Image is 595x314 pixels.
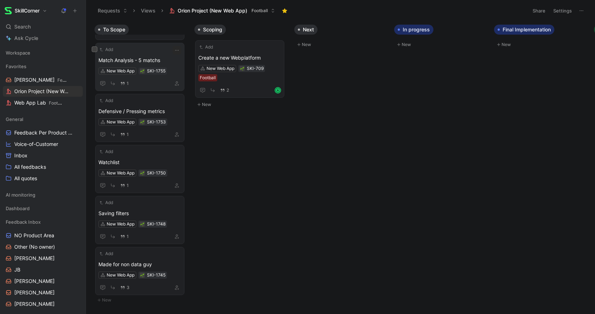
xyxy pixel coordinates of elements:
[14,22,31,31] span: Search
[200,74,216,81] div: Football
[127,234,129,239] span: 1
[140,222,145,227] button: 🌱
[14,99,64,107] span: Web App Lab
[14,278,55,285] span: [PERSON_NAME]
[119,131,130,138] button: 1
[119,284,131,292] button: 3
[14,255,55,262] span: [PERSON_NAME]
[14,163,46,171] span: All feedbacks
[127,81,129,86] span: 1
[6,116,23,123] span: General
[107,169,134,177] div: New Web App
[3,47,83,58] div: Workspace
[107,67,134,75] div: New Web App
[49,100,65,106] span: Football
[98,97,114,104] button: Add
[98,199,114,206] button: Add
[107,272,134,279] div: New Web App
[240,67,244,71] img: 🌱
[3,139,83,150] a: Voice-of-Customer
[3,242,83,252] a: Other (No owner)
[3,97,83,108] a: Web App LabFootball
[95,43,184,91] a: AddMatch Analysis - 5 matchsNew Web App1
[95,247,184,295] a: AddMade for non data guyNew Web App3
[147,67,166,75] div: SKI-1755
[98,250,114,257] button: Add
[3,162,83,172] a: All feedbacks
[15,7,40,14] h1: SkillCorner
[140,120,145,125] button: 🌱
[98,148,114,155] button: Add
[403,26,430,33] span: In progress
[3,287,83,298] a: [PERSON_NAME]
[240,66,245,71] div: 🌱
[140,171,144,176] img: 🌱
[192,21,291,112] div: ScopingNew
[491,21,591,52] div: Final ImplementationNew
[494,25,554,35] button: Final Implementation
[3,61,83,72] div: Favorites
[247,65,264,72] div: SKI-709
[3,33,83,44] a: Ask Cycle
[95,296,189,304] button: New
[5,7,12,14] img: SkillCorner
[3,264,83,275] a: JB
[303,26,314,33] span: Next
[194,100,289,109] button: New
[98,56,181,65] span: Match Analysis - 5 matchs
[207,65,234,72] div: New Web App
[140,273,144,278] img: 🌱
[394,25,433,35] button: In progress
[98,209,181,218] span: Saving filters
[95,5,131,16] button: Requests
[3,230,83,241] a: NO Product Area
[251,7,268,14] span: Football
[14,243,55,250] span: Other (No owner)
[57,77,89,83] span: Feedback Inbox
[294,25,317,35] button: Next
[119,182,130,189] button: 1
[140,69,144,74] img: 🌱
[147,221,166,228] div: SKI-1748
[127,183,129,188] span: 1
[291,21,391,52] div: NextNew
[98,46,114,53] button: Add
[3,127,83,138] a: Feedback Per Product Area
[98,107,181,116] span: Defensive / Pressing metrics
[3,253,83,264] a: [PERSON_NAME]
[147,272,166,279] div: SKI-1745
[227,88,229,92] span: 2
[6,218,41,226] span: Feedback Inbox
[3,114,83,184] div: GeneralFeedback Per Product AreaVoice-of-CustomerInboxAll feedbacksAll quotes
[3,21,83,32] div: Search
[119,80,130,87] button: 1
[203,26,222,33] span: Scoping
[6,49,30,56] span: Workspace
[3,6,49,16] button: SkillCornerSkillCorner
[14,175,37,182] span: All quotes
[147,169,166,177] div: SKI-1750
[14,300,55,308] span: [PERSON_NAME]
[98,260,181,269] span: Made for non data guy
[3,203,83,214] div: Dashboard
[127,285,129,290] span: 3
[14,76,68,84] span: [PERSON_NAME]
[3,203,83,216] div: Dashboard
[198,44,214,51] button: Add
[3,114,83,125] div: General
[3,299,83,309] a: [PERSON_NAME]
[3,75,83,85] a: [PERSON_NAME]Feedback Inbox
[3,189,83,202] div: AI monitoring
[138,5,159,16] button: Views
[14,141,58,148] span: Voice-of-Customer
[14,289,55,296] span: [PERSON_NAME]
[166,5,278,16] button: Orion Project (New Web App)Football
[178,7,247,14] span: Orion Project (New Web App)
[195,40,284,98] a: AddCreate a new WebplatformNew Web AppFootball2A
[6,63,26,70] span: Favorites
